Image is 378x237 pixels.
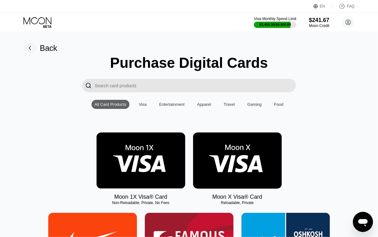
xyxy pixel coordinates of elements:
[85,82,92,89] div: 
[254,17,296,28] div: Visa Monthly Spend Limit$3,455.30/$4,000.00
[159,102,185,107] div: Entertainment
[224,102,235,107] div: Travel
[333,3,354,9] div: FAQ
[156,100,188,109] div: Entertainment
[309,17,329,28] div: $241.67Moon Credit
[95,79,296,92] input: Search card products
[114,194,167,200] div: Moon 1X Visa® Card
[353,212,373,232] iframe: Button to launch messaging window
[92,100,129,109] div: All Card Products
[221,100,238,109] div: Travel
[194,100,214,109] div: Apparel
[309,17,329,24] div: $241.67
[254,17,296,21] div: Visa Monthly Spend Limit
[82,79,95,92] div: 
[313,3,333,9] div: EN
[95,102,126,107] div: All Card Products
[212,194,262,200] div: Moon X Visa® Card
[320,4,325,8] div: EN
[139,102,147,107] div: Visa
[136,100,150,109] div: Visa
[247,102,262,107] div: Gaming
[110,54,268,71] div: Purchase Digital Cards
[197,102,211,107] div: Apparel
[40,44,57,53] div: Back
[347,4,354,8] div: FAQ
[271,100,287,109] div: Food
[24,42,57,54] div: Back
[309,24,329,28] div: Moon Credit
[97,201,185,205] div: Non-Reloadable, Private, No Fees
[260,23,291,26] div: $3,455.30 / $4,000.00
[274,102,284,107] div: Food
[244,100,265,109] div: Gaming
[193,201,282,205] div: Reloadable, Private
